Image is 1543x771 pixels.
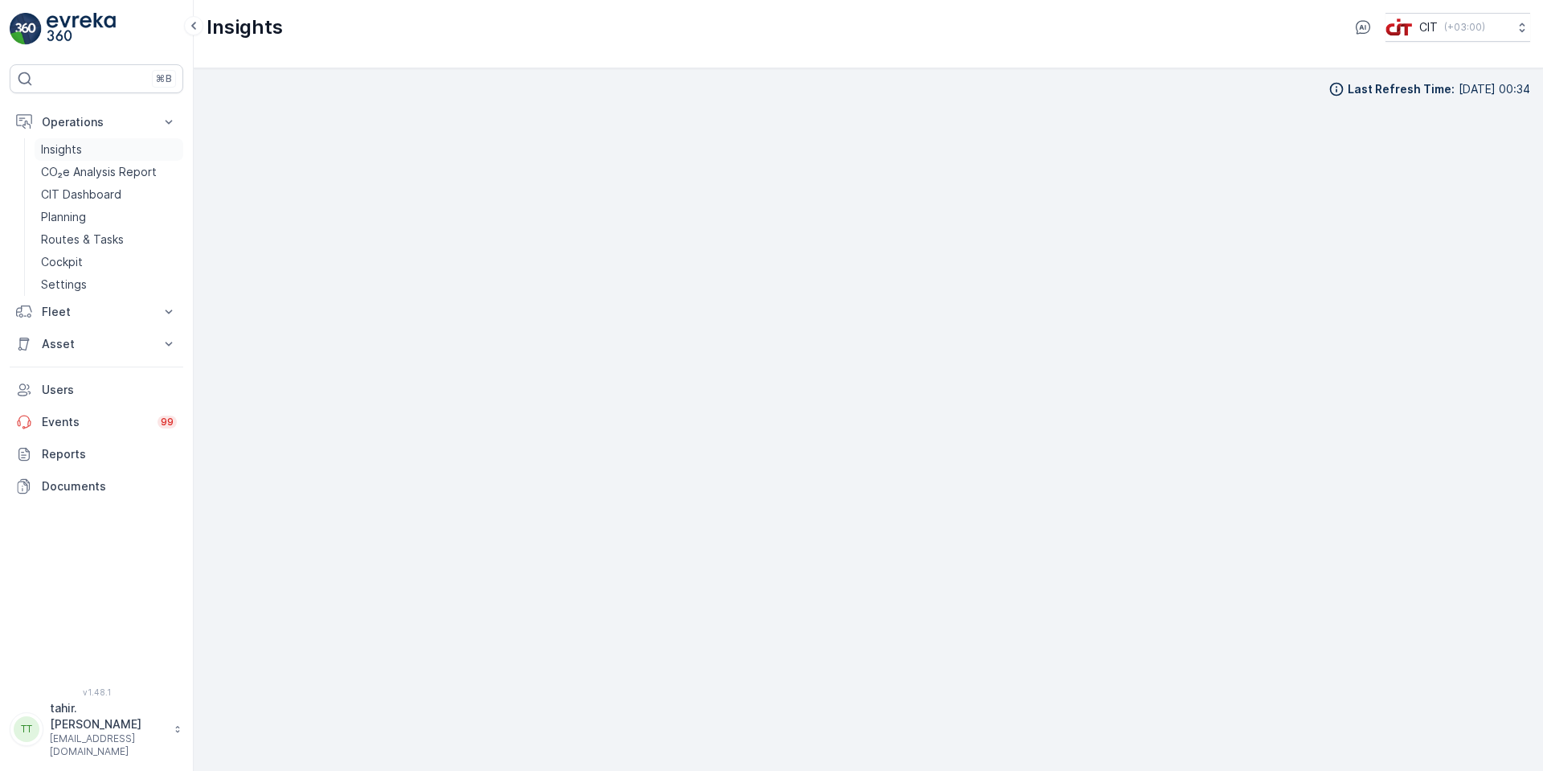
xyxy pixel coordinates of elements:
p: Fleet [42,304,151,320]
p: tahir.[PERSON_NAME] [50,700,166,732]
p: Insights [41,141,82,158]
p: Documents [42,478,177,494]
button: CIT(+03:00) [1385,13,1530,42]
p: ⌘B [156,72,172,85]
a: Routes & Tasks [35,228,183,251]
img: cit-logo_pOk6rL0.png [1385,18,1413,36]
p: [EMAIL_ADDRESS][DOMAIN_NAME] [50,732,166,758]
p: Routes & Tasks [41,232,124,248]
div: TT [14,716,39,742]
img: logo [10,13,42,45]
a: Cockpit [35,251,183,273]
p: CIT [1419,19,1438,35]
p: Planning [41,209,86,225]
p: Cockpit [41,254,83,270]
a: Events99 [10,406,183,438]
p: ( +03:00 ) [1444,21,1485,34]
p: Events [42,414,148,430]
button: Asset [10,328,183,360]
p: Operations [42,114,151,130]
span: v 1.48.1 [10,687,183,697]
a: Documents [10,470,183,502]
a: Settings [35,273,183,296]
a: Users [10,374,183,406]
a: CIT Dashboard [35,183,183,206]
p: Users [42,382,177,398]
a: Insights [35,138,183,161]
a: CO₂e Analysis Report [35,161,183,183]
p: Insights [207,14,283,40]
p: Reports [42,446,177,462]
p: Settings [41,277,87,293]
button: TTtahir.[PERSON_NAME][EMAIL_ADDRESS][DOMAIN_NAME] [10,700,183,758]
img: logo_light-DOdMpM7g.png [47,13,116,45]
a: Planning [35,206,183,228]
p: [DATE] 00:34 [1459,81,1530,97]
p: CO₂e Analysis Report [41,164,157,180]
p: Last Refresh Time : [1348,81,1455,97]
p: CIT Dashboard [41,187,121,203]
button: Operations [10,106,183,138]
p: 99 [160,415,174,429]
a: Reports [10,438,183,470]
p: Asset [42,336,151,352]
button: Fleet [10,296,183,328]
